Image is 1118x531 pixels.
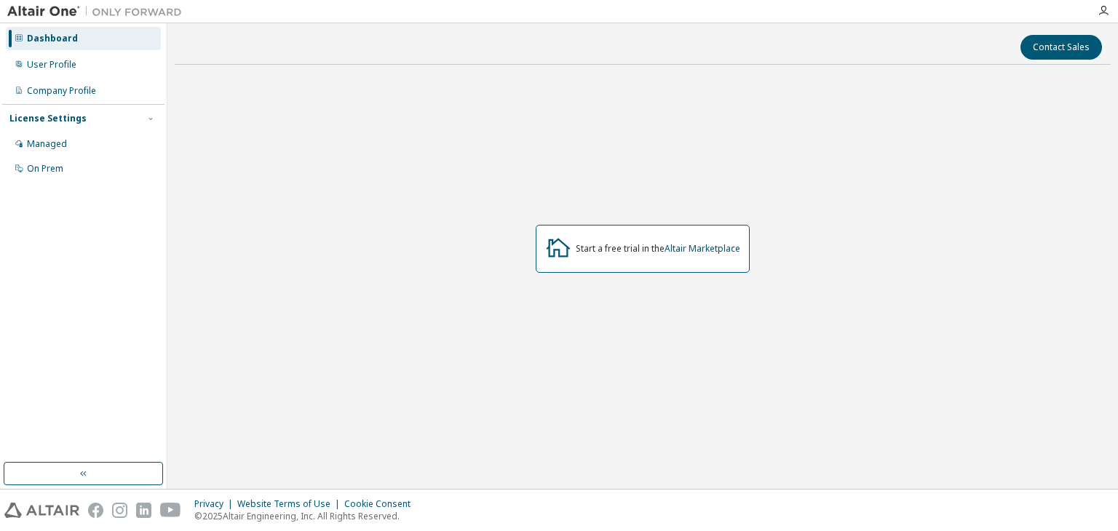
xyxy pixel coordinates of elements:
[112,503,127,518] img: instagram.svg
[27,59,76,71] div: User Profile
[1020,35,1102,60] button: Contact Sales
[160,503,181,518] img: youtube.svg
[194,510,419,522] p: © 2025 Altair Engineering, Inc. All Rights Reserved.
[576,243,740,255] div: Start a free trial in the
[4,503,79,518] img: altair_logo.svg
[27,138,67,150] div: Managed
[136,503,151,518] img: linkedin.svg
[88,503,103,518] img: facebook.svg
[27,33,78,44] div: Dashboard
[27,163,63,175] div: On Prem
[27,85,96,97] div: Company Profile
[665,242,740,255] a: Altair Marketplace
[237,498,344,510] div: Website Terms of Use
[7,4,189,19] img: Altair One
[9,113,87,124] div: License Settings
[344,498,419,510] div: Cookie Consent
[194,498,237,510] div: Privacy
